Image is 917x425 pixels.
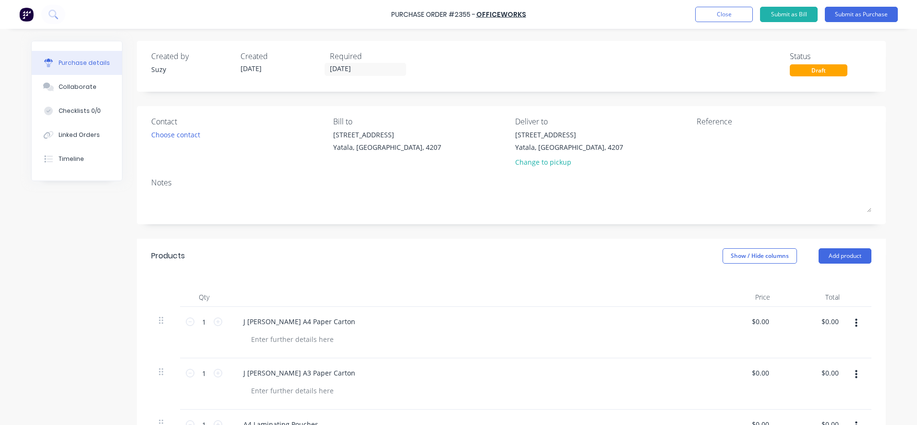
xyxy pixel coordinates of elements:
div: Checklists 0/0 [59,107,101,115]
div: Collaborate [59,83,97,91]
div: Created [241,50,322,62]
div: [STREET_ADDRESS] [515,130,623,140]
div: Contact [151,116,326,127]
div: Choose contact [151,130,200,140]
div: J [PERSON_NAME] A3 Paper Carton [236,366,363,380]
div: Notes [151,177,871,188]
button: Submit as Purchase [825,7,898,22]
div: Purchase Order #2355 - [391,10,475,20]
div: Deliver to [515,116,690,127]
button: Linked Orders [32,123,122,147]
div: Draft [790,64,847,76]
button: Add product [819,248,871,264]
div: Qty [180,288,228,307]
a: Officeworks [476,10,526,19]
div: [STREET_ADDRESS] [333,130,441,140]
div: Purchase details [59,59,110,67]
div: Status [790,50,871,62]
button: Collaborate [32,75,122,99]
div: Price [708,288,778,307]
button: Submit as Bill [760,7,818,22]
div: Created by [151,50,233,62]
div: Change to pickup [515,157,623,167]
div: Bill to [333,116,508,127]
button: Checklists 0/0 [32,99,122,123]
button: Purchase details [32,51,122,75]
button: Close [695,7,753,22]
div: Total [778,288,847,307]
button: Show / Hide columns [723,248,797,264]
img: Factory [19,7,34,22]
div: Linked Orders [59,131,100,139]
div: Suzy [151,64,233,74]
div: Timeline [59,155,84,163]
div: Required [330,50,411,62]
div: Reference [697,116,871,127]
button: Timeline [32,147,122,171]
div: Products [151,250,185,262]
div: J [PERSON_NAME] A4 Paper Carton [236,315,363,328]
div: Yatala, [GEOGRAPHIC_DATA], 4207 [333,142,441,152]
div: Yatala, [GEOGRAPHIC_DATA], 4207 [515,142,623,152]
